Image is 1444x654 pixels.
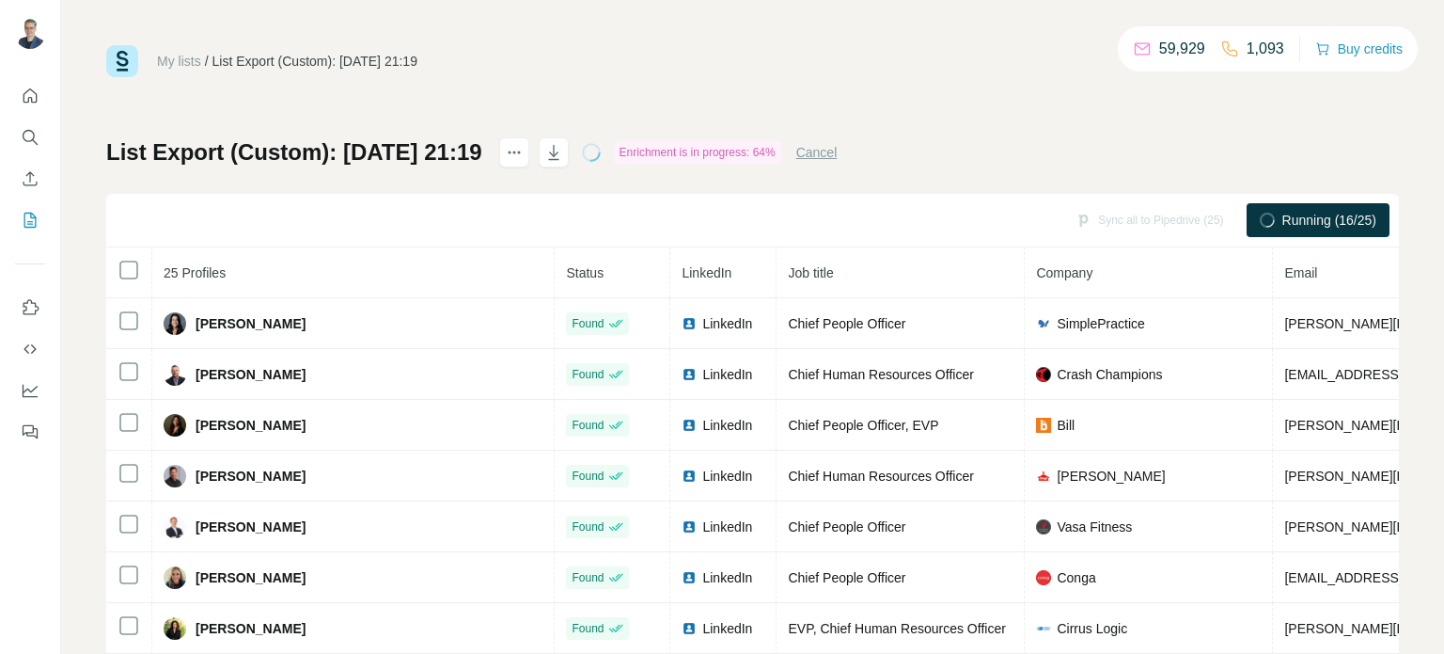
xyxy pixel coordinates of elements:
[15,19,45,49] img: Avatar
[1036,469,1051,484] img: company-logo
[15,291,45,325] button: Use Surfe on LinkedIn
[788,265,833,280] span: Job title
[164,465,186,487] img: Avatar
[164,265,226,280] span: 25 Profiles
[1036,367,1051,382] img: company-logo
[1036,570,1051,585] img: company-logo
[164,566,186,589] img: Avatar
[499,137,529,167] button: actions
[788,519,905,534] span: Chief People Officer
[1057,416,1075,435] span: Bill
[196,518,306,536] span: [PERSON_NAME]
[566,265,604,280] span: Status
[1036,265,1092,280] span: Company
[1247,38,1284,60] p: 1,093
[15,374,45,407] button: Dashboard
[164,414,186,437] img: Avatar
[702,568,752,587] span: LinkedIn
[682,469,697,484] img: LinkedIn logo
[157,54,201,69] a: My lists
[1315,36,1403,62] button: Buy credits
[682,519,697,534] img: LinkedIn logo
[682,367,697,382] img: LinkedIn logo
[164,312,186,335] img: Avatar
[15,120,45,154] button: Search
[1057,365,1162,384] span: Crash Champions
[788,367,973,382] span: Chief Human Resources Officer
[682,265,731,280] span: LinkedIn
[15,162,45,196] button: Enrich CSV
[196,467,306,486] span: [PERSON_NAME]
[1057,467,1165,486] span: [PERSON_NAME]
[682,316,697,331] img: LinkedIn logo
[572,620,604,637] span: Found
[196,365,306,384] span: [PERSON_NAME]
[164,617,186,640] img: Avatar
[796,143,838,162] button: Cancel
[572,518,604,535] span: Found
[572,417,604,434] span: Found
[1057,568,1095,587] span: Conga
[788,418,938,433] span: Chief People Officer, EVP
[702,314,752,333] span: LinkedIn
[15,332,45,366] button: Use Surfe API
[702,619,752,638] span: LinkedIn
[212,52,417,71] div: List Export (Custom): [DATE] 21:19
[702,365,752,384] span: LinkedIn
[1036,418,1051,433] img: company-logo
[15,203,45,237] button: My lists
[1057,314,1144,333] span: SimplePractice
[788,316,905,331] span: Chief People Officer
[572,315,604,332] span: Found
[1282,211,1376,230] span: Running (16/25)
[1036,519,1051,534] img: company-logo
[572,569,604,586] span: Found
[572,468,604,485] span: Found
[1159,38,1205,60] p: 59,929
[702,518,752,536] span: LinkedIn
[1036,316,1051,331] img: company-logo
[164,363,186,386] img: Avatar
[196,568,306,587] span: [PERSON_NAME]
[106,137,482,167] h1: List Export (Custom): [DATE] 21:19
[682,418,697,433] img: LinkedIn logo
[196,619,306,638] span: [PERSON_NAME]
[1057,619,1127,638] span: Cirrus Logic
[106,45,138,77] img: Surfe Logo
[702,467,752,486] span: LinkedIn
[1036,621,1051,636] img: company-logo
[15,79,45,113] button: Quick start
[788,621,1005,636] span: EVP, Chief Human Resources Officer
[788,469,973,484] span: Chief Human Resources Officer
[788,570,905,585] span: Chief People Officer
[196,416,306,435] span: [PERSON_NAME]
[164,516,186,538] img: Avatar
[1057,518,1132,536] span: Vasa Fitness
[614,141,781,164] div: Enrichment is in progress: 64%
[682,621,697,636] img: LinkedIn logo
[1284,265,1317,280] span: Email
[15,415,45,449] button: Feedback
[572,366,604,383] span: Found
[702,416,752,435] span: LinkedIn
[205,52,209,71] li: /
[682,570,697,585] img: LinkedIn logo
[196,314,306,333] span: [PERSON_NAME]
